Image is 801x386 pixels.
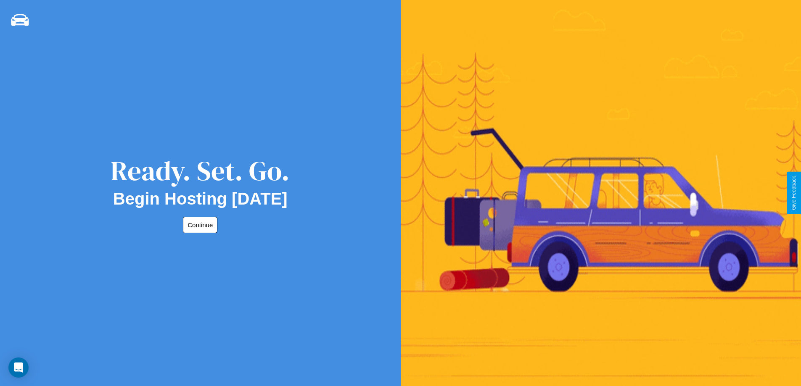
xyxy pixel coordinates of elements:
div: Give Feedback [791,176,797,210]
h2: Begin Hosting [DATE] [113,189,288,208]
div: Ready. Set. Go. [111,152,290,189]
button: Continue [183,217,217,233]
div: Open Intercom Messenger [8,357,29,378]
